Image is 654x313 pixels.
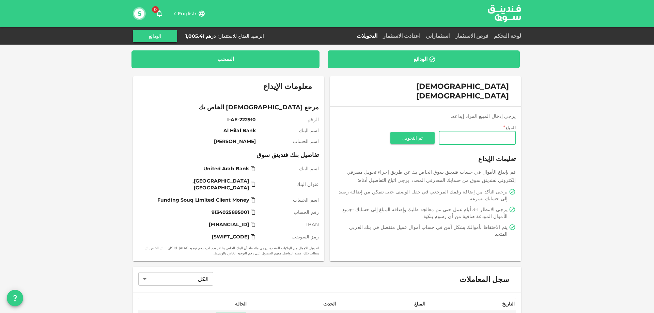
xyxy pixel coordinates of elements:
div: الكل [138,272,213,286]
span: اسم الحساب [259,197,319,203]
span: [SWIFT_CODE] [212,233,249,240]
a: logo [488,0,521,27]
input: amount [439,131,516,145]
a: التحويلات [354,33,380,39]
span: اسم الحساب [259,138,319,145]
span: تعليمات الإيداع [335,154,516,164]
span: [GEOGRAPHIC_DATA], [GEOGRAPHIC_DATA] [142,177,249,191]
span: سجل المعاملات [460,275,509,284]
div: التاريخ [498,300,515,308]
span: يتم الاحتفاظ بأموالك بشكل آمن في حساب أموال عميل منفصل في بنك العربي المتحد [337,224,508,237]
div: الرصيد المتاح للاستثمار : [218,33,264,40]
a: اعدادت الاستثمار [380,33,423,39]
div: الحدث [319,300,336,308]
a: استثماراتي [423,33,452,39]
span: [FINANCIAL_ID] [209,221,249,228]
span: يرجى الانتظار 1-3 أيام عمل حتى تتم معالجة طلبك وإضافة المبلغ إلى حسابك -جميع الأموال المودعة صافي... [337,206,508,220]
span: 0 [152,6,159,13]
a: الودائع [328,50,520,68]
span: English [178,11,197,17]
small: لتحويل الاموال من الولايات المتحدة، يرجى ملاحظة أن البنك الخاص بنا لا يوجد لديه رقم توجيه (ABA). ... [138,246,319,256]
span: Funding Souq Limited Client Money [157,197,249,203]
span: رقم الحساب [259,209,319,216]
a: السحب [131,50,320,68]
button: الودائع [133,30,177,42]
span: يرجى التأكد من إضافة رقمك المرجعي في حقل الوصف حتى نتمكن من إضافة رصيد إلى حسابك بسرعة. [337,188,508,202]
span: اسم البنك [259,127,319,134]
div: المبلغ [408,300,425,308]
span: United Arab Bank [203,165,249,172]
a: فرص الاستثمار [452,33,491,39]
span: [DEMOGRAPHIC_DATA] [DEMOGRAPHIC_DATA] [416,82,509,100]
span: يرجى إدخال المبلغ المراد إيداعه. [451,113,516,119]
span: Al Hilal Bank [141,127,256,134]
div: السحب [217,56,234,63]
button: 0 [153,7,166,20]
span: 9134025895001 [212,209,249,216]
span: مرجع [DEMOGRAPHIC_DATA] الخاص بك [138,103,319,112]
button: S [134,9,144,19]
span: اسم البنك [259,165,319,172]
span: عنوان البنك [259,181,319,188]
button: تم التحويل [390,132,435,144]
div: الحالة [230,300,247,308]
span: IBAN [259,221,319,228]
button: question [7,290,23,306]
span: معلومات الإيداع [263,82,312,91]
a: لوحة التحكم [491,33,521,39]
span: قم بإيداع الأموال في حساب فندينق سوق الخاص بك عن طريق إجراء تحويل مصرفي إلكتروني لفندينق سوق من ح... [347,169,516,183]
img: logo [479,0,530,27]
span: تفاصيل بنك فندينق سوق [138,150,319,160]
span: الرقم [259,116,319,123]
span: المبلغ [505,125,516,130]
div: الودائع [414,56,427,63]
span: [PERSON_NAME] [141,138,256,145]
span: رمز السويفت [259,233,319,240]
span: I-AE-222910 [141,116,256,123]
div: درهم 1,005.41 [185,33,216,40]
